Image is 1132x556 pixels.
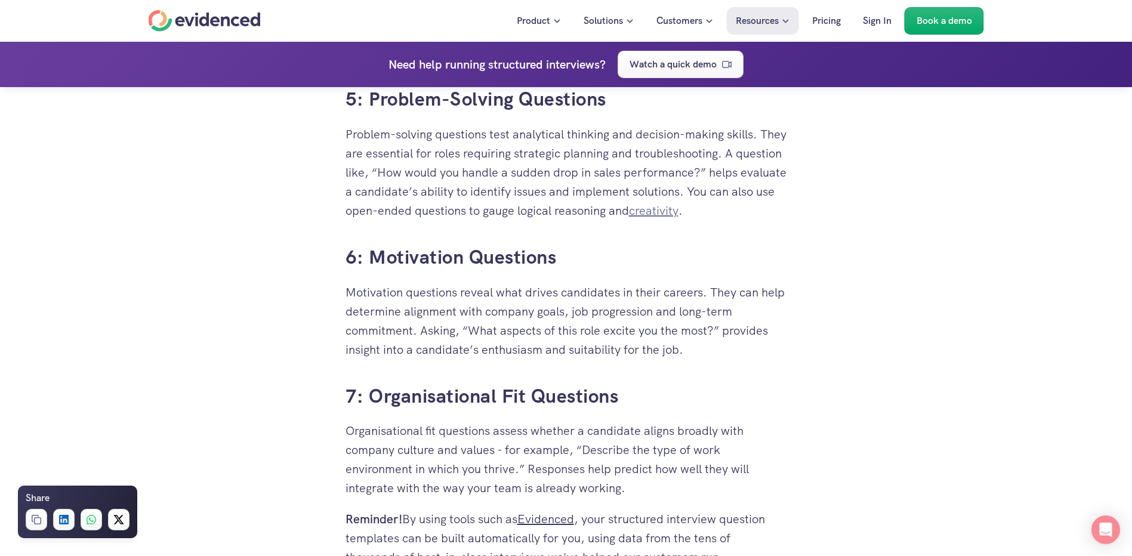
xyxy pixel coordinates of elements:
[854,7,900,35] a: Sign In
[630,57,717,72] p: Watch a quick demo
[346,87,606,112] a: 5: Problem-Solving Questions
[917,13,972,29] p: Book a demo
[346,245,557,270] a: 6: Motivation Questions
[346,384,619,409] a: 7: Organisational Fit Questions
[905,7,984,35] a: Book a demo
[803,7,850,35] a: Pricing
[736,13,779,29] p: Resources
[388,55,606,74] h4: Need help running structured interviews?
[656,13,702,29] p: Customers
[149,10,261,32] a: Home
[346,283,787,359] p: Motivation questions reveal what drives candidates in their careers. They can help determine alig...
[863,13,892,29] p: Sign In
[812,13,841,29] p: Pricing
[584,13,623,29] p: Solutions
[346,511,402,527] strong: Reminder!
[517,511,574,527] a: Evidenced
[1091,515,1120,544] div: Open Intercom Messenger
[26,490,50,506] h6: Share
[629,203,678,218] a: creativity
[346,125,787,220] p: Problem-solving questions test analytical thinking and decision-making skills. They are essential...
[618,51,744,78] a: Watch a quick demo
[346,421,787,498] p: Organisational fit questions assess whether a candidate aligns broadly with company culture and v...
[517,13,550,29] p: Product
